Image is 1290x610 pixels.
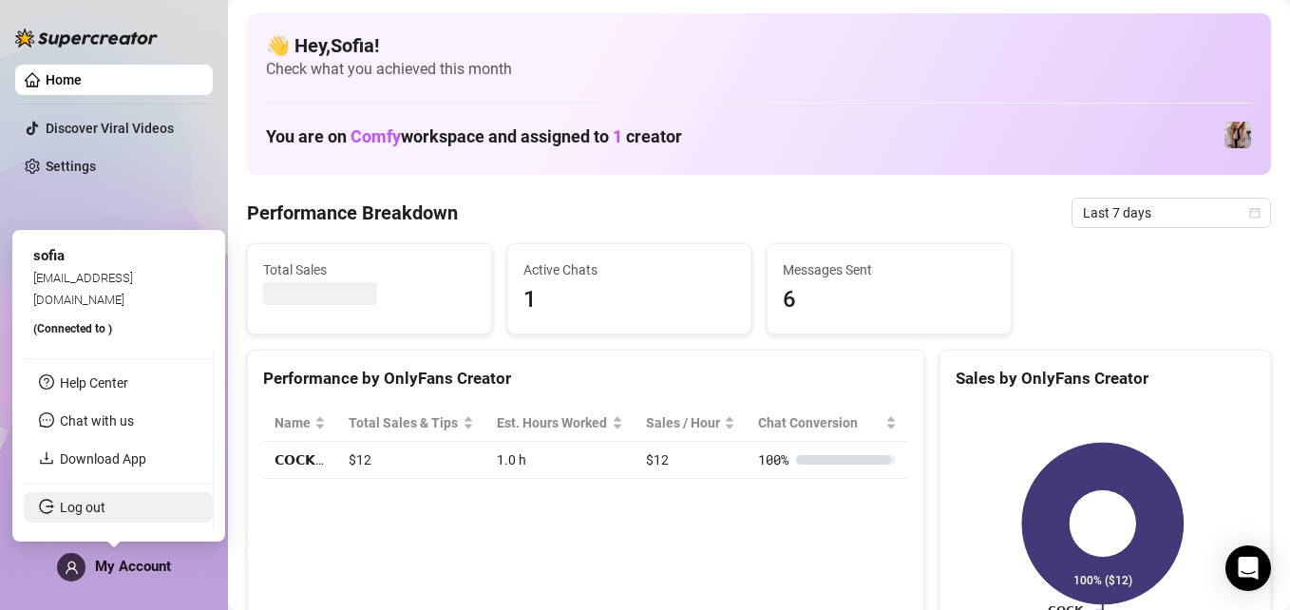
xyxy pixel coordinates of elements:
span: 100 % [758,449,788,470]
td: $12 [337,442,485,479]
span: Chat Conversion [758,412,882,433]
div: Sales by OnlyFans Creator [956,366,1255,391]
span: [EMAIL_ADDRESS][DOMAIN_NAME] [33,271,133,306]
span: Active Chats [523,259,736,280]
span: calendar [1249,207,1261,219]
li: Log out [24,492,213,523]
span: My Account [95,558,171,575]
span: 1 [523,282,736,318]
span: 1 [613,126,622,146]
th: Sales / Hour [635,405,748,442]
img: 𝗖𝗢𝗖𝗞 [1224,122,1251,148]
span: sofia [33,247,65,264]
td: 1.0 h [485,442,635,479]
a: Download App [60,451,146,467]
a: Log out [60,500,105,515]
span: Total Sales & Tips [349,412,459,433]
div: Performance by OnlyFans Creator [263,366,908,391]
span: Check what you achieved this month [266,59,1252,80]
a: Home [46,72,82,87]
span: Last 7 days [1083,199,1260,227]
th: Total Sales & Tips [337,405,485,442]
span: message [39,412,54,428]
span: Name [275,412,311,433]
td: $12 [635,442,748,479]
h4: Performance Breakdown [247,200,458,226]
a: Help Center [60,375,128,391]
a: Discover Viral Videos [46,121,174,136]
img: logo-BBDzfeDw.svg [15,29,158,48]
span: Messages Sent [783,259,996,280]
th: Chat Conversion [747,405,908,442]
span: Chat with us [60,413,134,429]
span: (Connected to ) [33,322,112,335]
h4: 👋 Hey, Sofia ! [266,32,1252,59]
span: user [65,561,79,575]
a: Settings [46,159,96,174]
td: 𝗖𝗢𝗖𝗞… [263,442,337,479]
span: Sales / Hour [646,412,721,433]
span: 6 [783,282,996,318]
div: Est. Hours Worked [497,412,608,433]
span: Comfy [351,126,401,146]
th: Name [263,405,337,442]
h1: You are on workspace and assigned to creator [266,126,682,147]
span: Total Sales [263,259,476,280]
div: Open Intercom Messenger [1225,545,1271,591]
